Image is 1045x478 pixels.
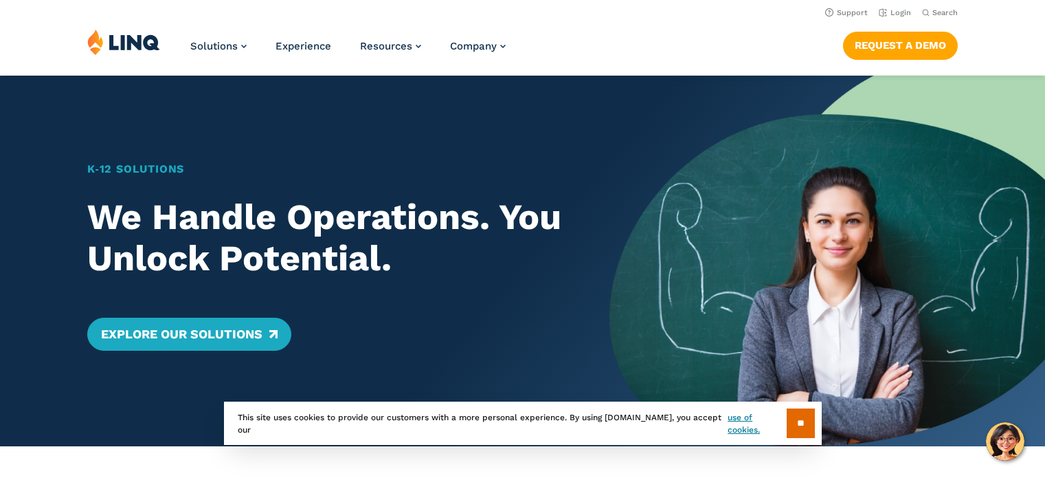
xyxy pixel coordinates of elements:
h1: K‑12 Solutions [87,161,568,177]
span: Search [932,8,958,17]
button: Open Search Bar [922,8,958,18]
a: Login [879,8,911,17]
nav: Primary Navigation [190,29,506,74]
a: Support [825,8,868,17]
button: Hello, have a question? Let’s chat. [986,422,1024,461]
span: Resources [360,40,412,52]
img: LINQ | K‑12 Software [87,29,160,55]
a: Resources [360,40,421,52]
a: use of cookies. [728,411,786,436]
h2: We Handle Operations. You Unlock Potential. [87,197,568,279]
a: Company [450,40,506,52]
img: Home Banner [609,76,1045,446]
span: Solutions [190,40,238,52]
a: Solutions [190,40,247,52]
span: Company [450,40,497,52]
div: This site uses cookies to provide our customers with a more personal experience. By using [DOMAIN... [224,402,822,445]
nav: Button Navigation [843,29,958,59]
a: Explore Our Solutions [87,318,291,351]
a: Experience [276,40,331,52]
a: Request a Demo [843,32,958,59]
